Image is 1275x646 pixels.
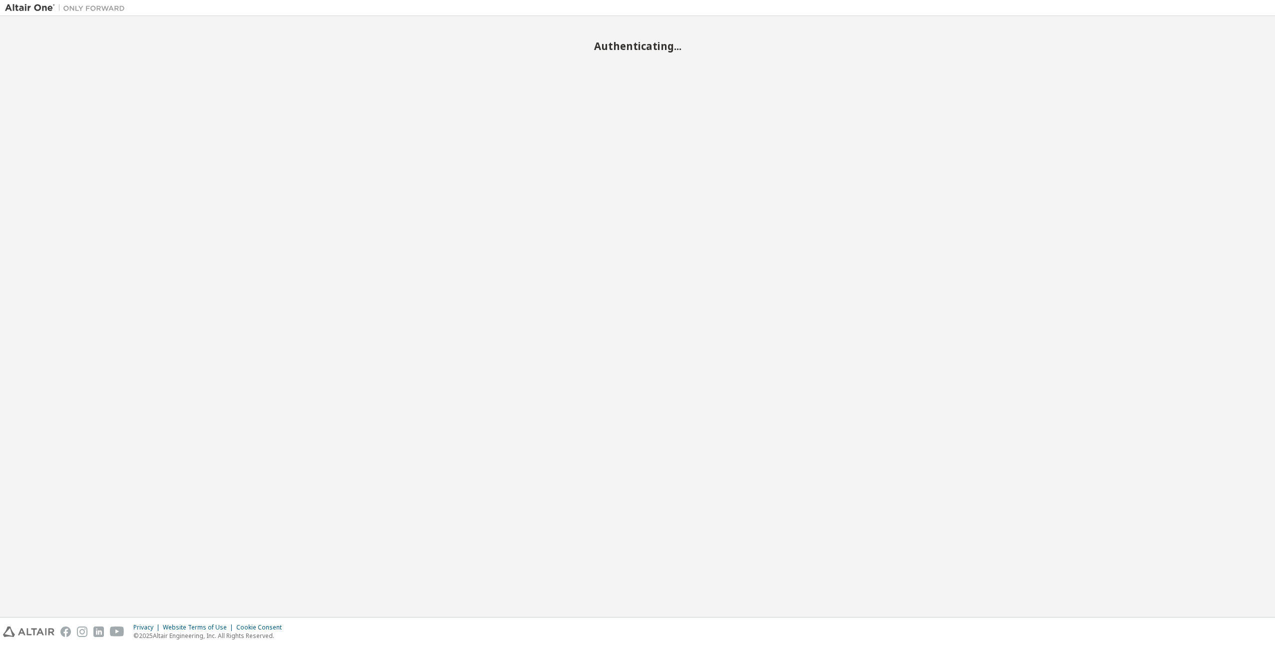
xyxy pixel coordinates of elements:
img: facebook.svg [60,626,71,637]
img: youtube.svg [110,626,124,637]
p: © 2025 Altair Engineering, Inc. All Rights Reserved. [133,631,288,640]
div: Cookie Consent [236,623,288,631]
img: altair_logo.svg [3,626,54,637]
img: linkedin.svg [93,626,104,637]
div: Privacy [133,623,163,631]
div: Website Terms of Use [163,623,236,631]
img: Altair One [5,3,130,13]
img: instagram.svg [77,626,87,637]
h2: Authenticating... [5,39,1270,52]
